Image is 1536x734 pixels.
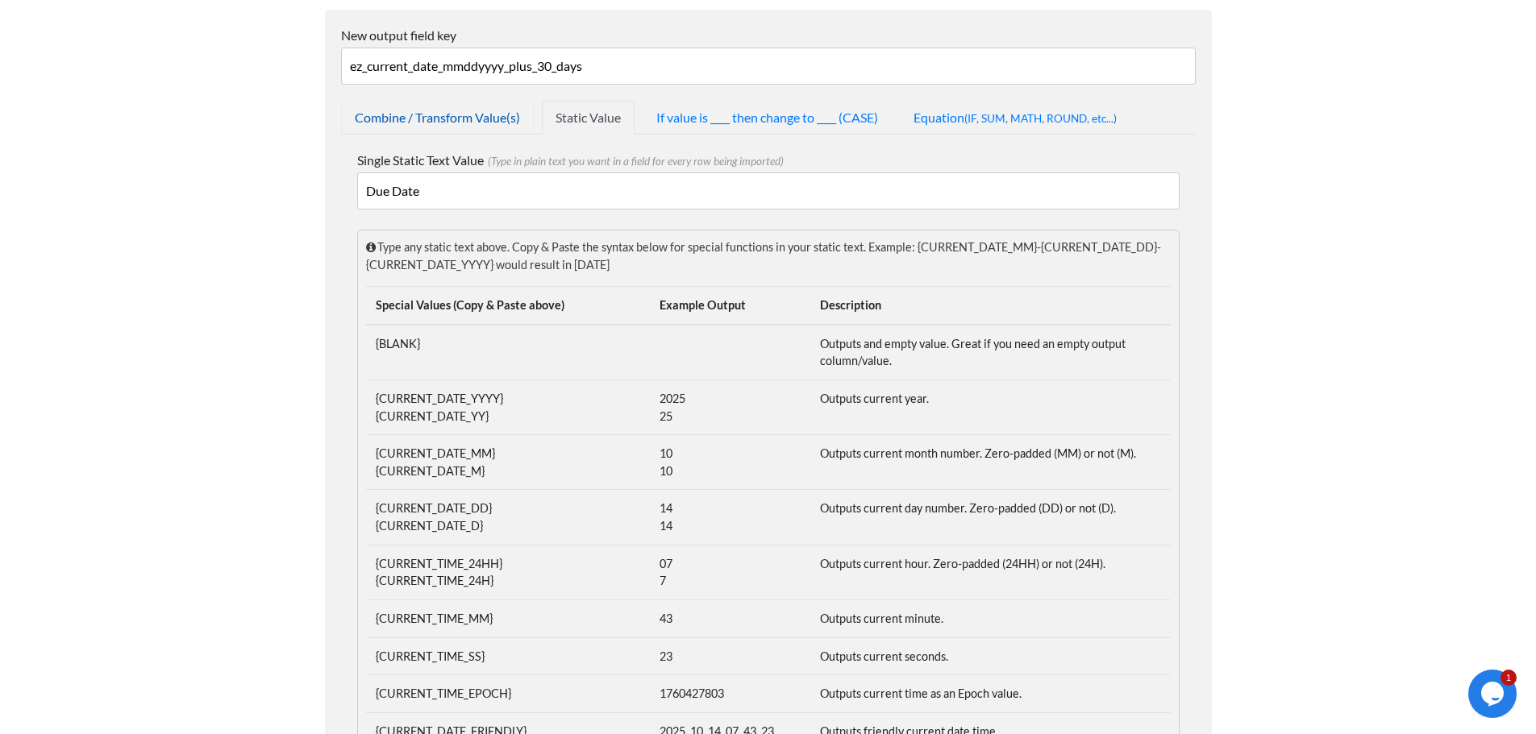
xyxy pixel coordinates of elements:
a: If value is ____ then change to ____ (CASE) [643,101,892,135]
td: 10 10 [650,435,810,490]
td: {CURRENT_TIME_MM} [366,599,650,637]
td: 2025 25 [650,380,810,435]
span: (Type in plain text you want in a field for every row being imported) [484,155,784,168]
td: {CURRENT_TIME_EPOCH} [366,675,650,713]
td: {CURRENT_TIME_24HH} {CURRENT_TIME_24H} [366,545,650,599]
td: 14 14 [650,490,810,545]
td: Outputs current hour. Zero-padded (24HH) or not (24H). [810,545,1171,599]
span: (IF, SUM, MATH, ROUND, etc...) [964,112,1117,125]
td: Outputs current time as an Epoch value. [810,675,1171,713]
label: Single Static Text Value [357,151,1180,170]
td: {CURRENT_DATE_MM} {CURRENT_DATE_M} [366,435,650,490]
td: Outputs current day number. Zero-padded (DD) or not (D). [810,490,1171,545]
td: 23 [650,637,810,675]
td: {BLANK} [366,325,650,380]
td: {CURRENT_DATE_YYYY} {CURRENT_DATE_YY} [366,380,650,435]
td: 07 7 [650,545,810,599]
th: Example Output [650,287,810,325]
td: Outputs and empty value. Great if you need an empty output column/value. [810,325,1171,380]
td: {CURRENT_DATE_DD} {CURRENT_DATE_D} [366,490,650,545]
td: 1760427803 [650,675,810,713]
td: {CURRENT_TIME_SS} [366,637,650,675]
a: Combine / Transform Value(s) [341,101,534,135]
th: Description [810,287,1171,325]
a: Static Value [542,101,635,135]
td: Outputs current minute. [810,599,1171,637]
td: Outputs current month number. Zero-padded (MM) or not (M). [810,435,1171,490]
td: Outputs current seconds. [810,637,1171,675]
th: Special Values (Copy & Paste above) [366,287,650,325]
p: Type any static text above. Copy & Paste the syntax below for special functions in your static te... [366,238,1171,273]
td: Outputs current year. [810,380,1171,435]
iframe: chat widget [1468,670,1520,718]
label: New output field key [341,26,1196,45]
a: Equation [900,101,1130,135]
td: 43 [650,599,810,637]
